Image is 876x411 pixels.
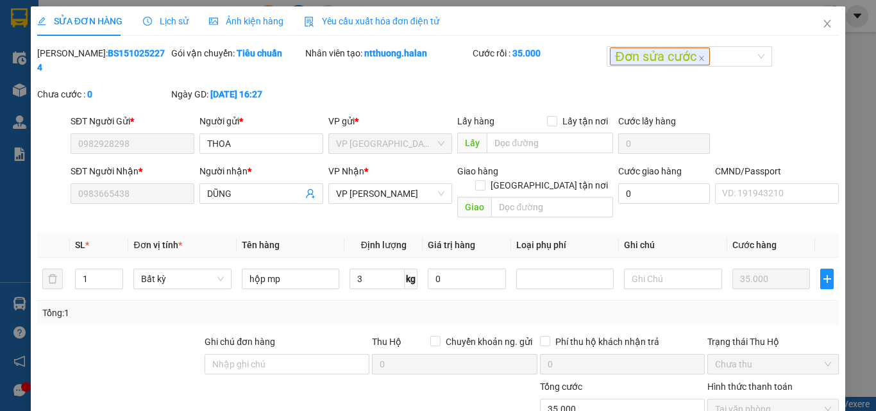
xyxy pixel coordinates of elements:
span: Phí thu hộ khách nhận trả [550,335,664,349]
span: user-add [305,189,316,199]
button: Close [809,6,845,42]
div: CMND/Passport [715,164,839,178]
span: Yêu cầu xuất hóa đơn điện tử [304,16,439,26]
label: Ghi chú đơn hàng [205,337,275,347]
span: Giao hàng [457,166,498,176]
div: Ngày GD: [171,87,303,101]
input: Dọc đường [487,133,613,153]
span: Chuyển khoản ng. gửi [441,335,537,349]
b: [DATE] 16:27 [210,89,262,99]
label: Cước lấy hàng [618,116,676,126]
span: close [698,55,705,62]
span: VP Nhận [328,166,364,176]
input: Ghi chú đơn hàng [205,354,369,374]
span: Tổng cước [540,382,582,392]
label: Cước giao hàng [618,166,682,176]
span: Lấy [457,133,487,153]
span: Định lượng [361,240,407,250]
span: Tên hàng [242,240,280,250]
b: 35.000 [512,48,541,58]
span: Ảnh kiện hàng [209,16,283,26]
div: SĐT Người Gửi [71,114,194,128]
input: VD: Bàn, Ghế [242,269,339,289]
span: Bất kỳ [141,269,223,289]
label: Hình thức thanh toán [707,382,793,392]
span: [GEOGRAPHIC_DATA] tận nơi [485,178,613,192]
button: plus [820,269,834,289]
input: 0 [732,269,811,289]
li: 271 - [PERSON_NAME] - [GEOGRAPHIC_DATA] - [GEOGRAPHIC_DATA] [120,31,536,47]
b: GỬI : VP [GEOGRAPHIC_DATA] [16,87,191,130]
span: Lấy hàng [457,116,494,126]
span: kg [405,269,417,289]
span: edit [37,17,46,26]
div: Cước rồi : [473,46,604,60]
span: VP Bắc Sơn [336,134,444,153]
input: Dọc đường [491,197,613,217]
span: Đơn vị tính [133,240,181,250]
span: close [822,19,832,29]
div: Chưa cước : [37,87,169,101]
span: SỬA ĐƠN HÀNG [37,16,122,26]
span: Chưa thu [715,355,831,374]
div: VP gửi [328,114,452,128]
img: icon [304,17,314,27]
th: Loại phụ phí [511,233,619,258]
span: SL [75,240,85,250]
span: Lịch sử [143,16,189,26]
img: logo.jpg [16,16,112,80]
span: plus [821,274,833,284]
div: Nhân viên tạo: [305,46,470,60]
div: Người gửi [199,114,323,128]
span: clock-circle [143,17,152,26]
b: 0 [87,89,92,99]
div: Tổng: 1 [42,306,339,320]
input: Cước giao hàng [618,183,710,204]
span: Cước hàng [732,240,777,250]
div: Gói vận chuyển: [171,46,303,60]
span: Giá trị hàng [428,240,475,250]
b: ntthuong.halan [364,48,427,58]
input: Cước lấy hàng [618,133,710,154]
div: SĐT Người Nhận [71,164,194,178]
span: Thu Hộ [372,337,401,347]
div: Trạng thái Thu Hộ [707,335,839,349]
b: Tiêu chuẩn [237,48,282,58]
span: VP Nguyễn Trãi [336,184,444,203]
input: Ghi Chú [624,269,721,289]
span: Lấy tận nơi [557,114,613,128]
span: Giao [457,197,491,217]
button: delete [42,269,63,289]
div: [PERSON_NAME]: [37,46,169,74]
th: Ghi chú [619,233,727,258]
span: Đơn sửa cước [610,47,709,65]
div: Người nhận [199,164,323,178]
span: picture [209,17,218,26]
